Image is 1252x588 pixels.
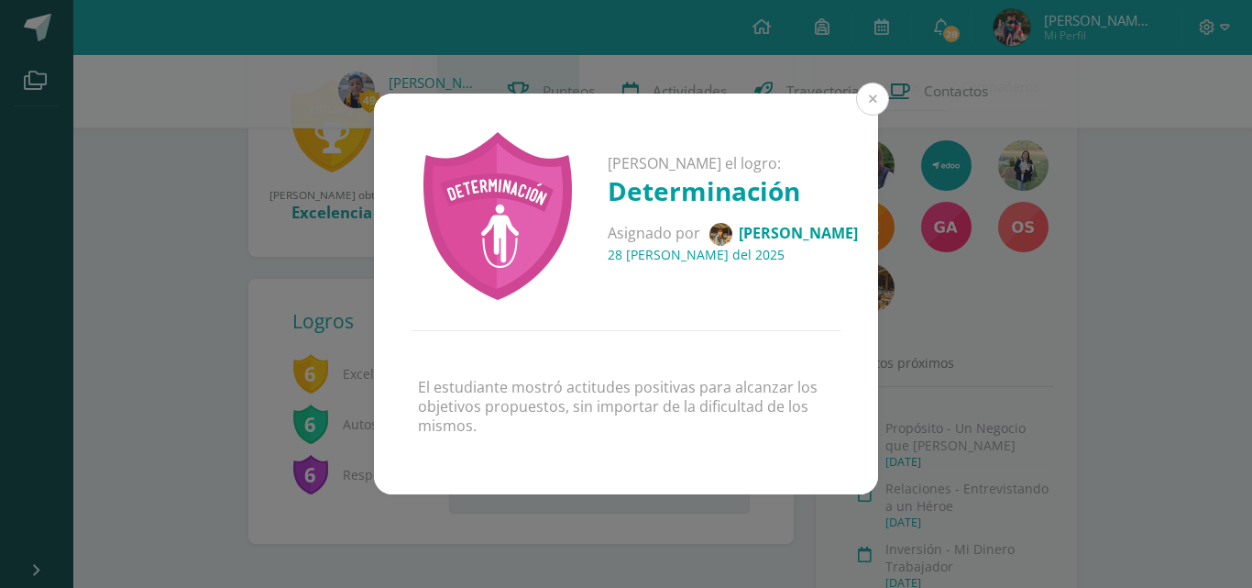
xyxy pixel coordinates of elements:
[709,223,732,246] img: 52ef4631499f654cdb383f5274a2d50f.png
[608,246,858,263] h4: 28 [PERSON_NAME] del 2025
[608,223,858,246] p: Asignado por
[608,173,858,208] h1: Determinación
[739,222,858,242] span: [PERSON_NAME]
[856,83,889,116] button: Close (Esc)
[608,154,858,173] p: [PERSON_NAME] el logro:
[418,378,834,435] p: El estudiante mostró actitudes positivas para alcanzar los objetivos propuestos, sin importar de ...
